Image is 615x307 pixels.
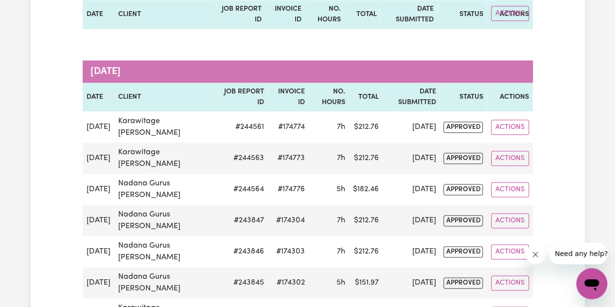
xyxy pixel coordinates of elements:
[337,217,345,224] span: 7 hours
[383,236,440,267] td: [DATE]
[349,111,383,143] td: $ 212.76
[114,236,218,267] td: Nadana Gurus [PERSON_NAME]
[83,60,533,83] caption: [DATE]
[83,111,114,143] td: [DATE]
[218,236,268,267] td: # 243846
[268,111,309,143] td: #174774
[491,213,529,228] button: Actions
[349,236,383,267] td: $ 212.76
[114,174,218,205] td: Nadana Gurus [PERSON_NAME]
[491,182,529,197] button: Actions
[114,267,218,298] td: Nadana Gurus [PERSON_NAME]
[491,120,529,135] button: Actions
[491,151,529,166] button: Actions
[218,205,268,236] td: # 243847
[487,83,532,111] th: Actions
[83,143,114,174] td: [DATE]
[6,7,59,15] span: Need any help?
[349,83,383,111] th: Total
[83,267,114,298] td: [DATE]
[443,277,483,289] span: approved
[268,205,309,236] td: #174304
[491,6,529,21] button: Actions
[383,267,440,298] td: [DATE]
[349,174,383,205] td: $ 182.46
[218,174,268,205] td: # 244564
[443,215,483,226] span: approved
[383,205,440,236] td: [DATE]
[268,143,309,174] td: #174773
[443,122,483,133] span: approved
[576,268,607,299] iframe: Button to launch messaging window
[83,205,114,236] td: [DATE]
[383,111,440,143] td: [DATE]
[549,243,607,264] iframe: Message from company
[268,236,309,267] td: #174303
[349,267,383,298] td: $ 151.97
[268,83,309,111] th: Invoice ID
[83,236,114,267] td: [DATE]
[114,205,218,236] td: Nadana Gurus [PERSON_NAME]
[491,275,529,290] button: Actions
[336,279,345,287] span: 5 hours
[337,154,345,162] span: 7 hours
[337,248,345,255] span: 7 hours
[443,246,483,257] span: approved
[383,174,440,205] td: [DATE]
[349,143,383,174] td: $ 212.76
[218,111,268,143] td: # 244561
[309,83,349,111] th: No. Hours
[218,143,268,174] td: # 244563
[443,184,483,195] span: approved
[491,244,529,259] button: Actions
[268,267,309,298] td: #174302
[218,267,268,298] td: # 243845
[114,143,218,174] td: Karawitage [PERSON_NAME]
[114,83,218,111] th: Client
[337,123,345,131] span: 7 hours
[83,174,114,205] td: [DATE]
[268,174,309,205] td: #174776
[383,143,440,174] td: [DATE]
[336,185,345,193] span: 5 hours
[439,83,487,111] th: Status
[443,153,483,164] span: approved
[383,83,440,111] th: Date Submitted
[349,205,383,236] td: $ 212.76
[526,245,545,264] iframe: Close message
[218,83,268,111] th: Job Report ID
[83,83,114,111] th: Date
[114,111,218,143] td: Karawitage [PERSON_NAME]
